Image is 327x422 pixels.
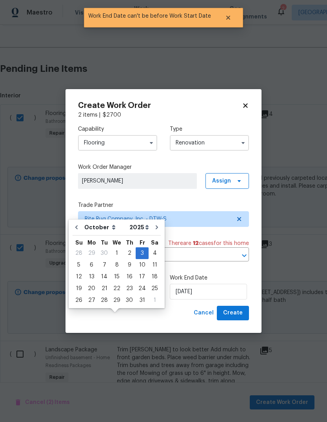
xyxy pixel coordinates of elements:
[151,240,158,245] abbr: Saturday
[101,240,108,245] abbr: Tuesday
[149,259,161,270] div: 11
[71,219,82,235] button: Go to previous month
[98,248,111,259] div: 30
[149,259,161,271] div: Sat Oct 11 2025
[149,247,161,259] div: Sat Oct 04 2025
[73,247,85,259] div: Sun Sep 28 2025
[123,248,136,259] div: 2
[111,271,123,283] div: Wed Oct 15 2025
[98,283,111,294] div: 21
[85,271,98,282] div: 13
[111,247,123,259] div: Wed Oct 01 2025
[78,125,157,133] label: Capability
[85,283,98,294] div: 20
[212,177,231,185] span: Assign
[151,219,163,235] button: Go to next month
[98,271,111,283] div: Tue Oct 14 2025
[123,259,136,270] div: 9
[136,247,149,259] div: Fri Oct 03 2025
[113,240,121,245] abbr: Wednesday
[98,283,111,294] div: Tue Oct 21 2025
[123,271,136,283] div: Thu Oct 16 2025
[223,308,243,318] span: Create
[149,271,161,283] div: Sat Oct 18 2025
[73,271,85,282] div: 12
[194,308,214,318] span: Cancel
[85,247,98,259] div: Mon Sep 29 2025
[149,283,161,294] div: Sat Oct 25 2025
[123,247,136,259] div: Thu Oct 02 2025
[85,295,98,306] div: 27
[149,294,161,306] div: Sat Nov 01 2025
[98,259,111,271] div: Tue Oct 07 2025
[78,201,249,209] label: Trade Partner
[73,283,85,294] div: Sun Oct 19 2025
[73,295,85,306] div: 26
[111,259,123,270] div: 8
[103,112,121,118] span: $ 2700
[78,102,242,110] h2: Create Work Order
[73,294,85,306] div: Sun Oct 26 2025
[147,138,156,148] button: Show options
[126,240,133,245] abbr: Thursday
[73,259,85,270] div: 5
[111,259,123,271] div: Wed Oct 08 2025
[123,295,136,306] div: 30
[191,306,217,320] button: Cancel
[136,283,149,294] div: 24
[136,259,149,270] div: 10
[123,271,136,282] div: 16
[149,271,161,282] div: 18
[111,295,123,306] div: 29
[73,259,85,271] div: Sun Oct 05 2025
[73,283,85,294] div: 19
[136,271,149,282] div: 17
[111,283,123,294] div: Wed Oct 22 2025
[123,283,136,294] div: Thu Oct 23 2025
[239,250,250,261] button: Open
[98,247,111,259] div: Tue Sep 30 2025
[98,294,111,306] div: Tue Oct 28 2025
[75,240,83,245] abbr: Sunday
[78,111,249,119] div: 2 items |
[149,295,161,306] div: 1
[136,294,149,306] div: Fri Oct 31 2025
[149,283,161,294] div: 25
[98,295,111,306] div: 28
[85,294,98,306] div: Mon Oct 27 2025
[111,248,123,259] div: 1
[136,283,149,294] div: Fri Oct 24 2025
[149,248,161,259] div: 4
[85,271,98,283] div: Mon Oct 13 2025
[111,294,123,306] div: Wed Oct 29 2025
[82,177,193,185] span: [PERSON_NAME]
[140,240,145,245] abbr: Friday
[136,259,149,271] div: Fri Oct 10 2025
[85,259,98,271] div: Mon Oct 06 2025
[82,221,127,233] select: Month
[73,248,85,259] div: 28
[136,248,149,259] div: 3
[78,135,157,151] input: Select...
[84,8,215,24] span: Work End Date can't be before Work Start Date
[193,241,199,246] span: 12
[98,259,111,270] div: 7
[111,271,123,282] div: 15
[73,271,85,283] div: Sun Oct 12 2025
[123,294,136,306] div: Thu Oct 30 2025
[170,135,249,151] input: Select...
[111,283,123,294] div: 22
[85,283,98,294] div: Mon Oct 20 2025
[78,163,249,171] label: Work Order Manager
[136,271,149,283] div: Fri Oct 17 2025
[168,239,249,247] span: There are case s for this home
[170,284,247,300] input: M/D/YYYY
[170,274,249,282] label: Work End Date
[217,306,249,320] button: Create
[85,259,98,270] div: 6
[127,221,151,233] select: Year
[123,283,136,294] div: 23
[215,10,241,26] button: Close
[238,138,248,148] button: Show options
[123,259,136,271] div: Thu Oct 09 2025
